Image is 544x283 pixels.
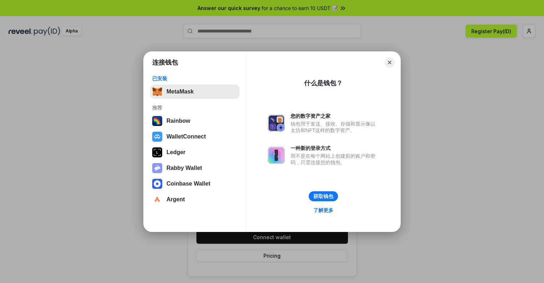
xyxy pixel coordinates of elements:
h1: 连接钱包 [152,58,178,67]
button: WalletConnect [150,130,240,144]
div: Ledger [166,149,185,156]
img: svg+xml,%3Csvg%20xmlns%3D%22http%3A%2F%2Fwww.w3.org%2F2000%2Fsvg%22%20fill%3D%22none%22%20viewBox... [268,115,285,132]
button: Close [385,57,395,67]
div: 推荐 [152,105,237,111]
button: Coinbase Wallet [150,177,240,191]
button: Argent [150,192,240,207]
div: 了解更多 [313,207,333,213]
div: 已安装 [152,75,237,82]
div: 一种新的登录方式 [291,145,379,151]
img: svg+xml,%3Csvg%20xmlns%3D%22http%3A%2F%2Fwww.w3.org%2F2000%2Fsvg%22%20width%3D%2228%22%20height%3... [152,147,162,157]
img: svg+xml,%3Csvg%20width%3D%22120%22%20height%3D%22120%22%20viewBox%3D%220%200%20120%20120%22%20fil... [152,116,162,126]
img: svg+xml,%3Csvg%20width%3D%2228%22%20height%3D%2228%22%20viewBox%3D%220%200%2028%2028%22%20fill%3D... [152,194,162,204]
div: 钱包用于发送、接收、存储和显示像以太坊和NFT这样的数字资产。 [291,121,379,133]
div: 获取钱包 [313,193,333,199]
div: Argent [166,196,185,203]
div: WalletConnect [166,133,206,140]
button: 获取钱包 [309,191,338,201]
div: 什么是钱包？ [304,79,343,87]
div: MetaMask [166,89,194,95]
button: Ledger [150,145,240,160]
button: Rabby Wallet [150,161,240,175]
div: 而不是在每个网站上创建新的账户和密码，只需连接您的钱包。 [291,153,379,166]
div: Coinbase Wallet [166,181,210,187]
div: Rainbow [166,118,190,124]
img: svg+xml,%3Csvg%20xmlns%3D%22http%3A%2F%2Fwww.w3.org%2F2000%2Fsvg%22%20fill%3D%22none%22%20viewBox... [268,147,285,164]
button: MetaMask [150,85,240,99]
div: Rabby Wallet [166,165,202,171]
a: 了解更多 [309,206,338,215]
img: svg+xml,%3Csvg%20width%3D%2228%22%20height%3D%2228%22%20viewBox%3D%220%200%2028%2028%22%20fill%3D... [152,132,162,142]
img: svg+xml,%3Csvg%20width%3D%2228%22%20height%3D%2228%22%20viewBox%3D%220%200%2028%2028%22%20fill%3D... [152,179,162,189]
img: svg+xml,%3Csvg%20xmlns%3D%22http%3A%2F%2Fwww.w3.org%2F2000%2Fsvg%22%20fill%3D%22none%22%20viewBox... [152,163,162,173]
div: 您的数字资产之家 [291,113,379,119]
button: Rainbow [150,114,240,128]
img: svg+xml,%3Csvg%20fill%3D%22none%22%20height%3D%2233%22%20viewBox%3D%220%200%2035%2033%22%20width%... [152,87,162,97]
